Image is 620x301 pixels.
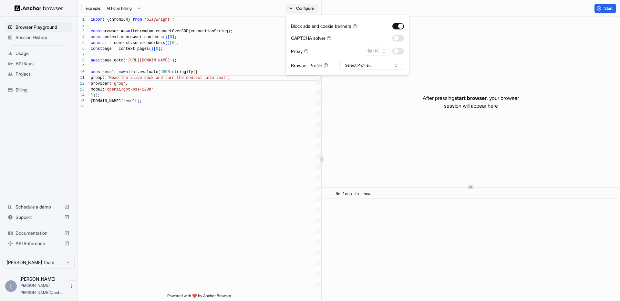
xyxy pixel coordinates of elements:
[168,35,170,39] span: [
[102,29,123,34] span: browser =
[77,58,85,63] div: 8
[112,81,126,86] span: 'groq'
[77,17,85,23] div: 1
[77,98,85,104] div: 15
[339,61,404,70] button: Select Profile...
[86,6,101,11] span: example:
[121,99,123,103] span: (
[91,87,105,92] span: model:
[5,202,72,212] div: Schedule a demo
[77,75,85,81] div: 11
[102,58,123,63] span: page.goto
[5,59,72,69] div: API Keys
[170,41,172,45] span: [
[5,212,72,222] div: Support
[19,283,63,295] span: lucas.liao@bnbchain.org
[102,41,165,45] span: ai = context.serviceWorkers
[172,35,174,39] span: ]
[91,70,102,74] span: const
[91,29,102,34] span: const
[172,58,174,63] span: )
[91,17,105,22] span: import
[286,4,317,13] button: Configure
[188,29,191,34] span: (
[336,192,371,197] span: No logs to show
[15,60,69,67] span: API Keys
[5,238,72,249] div: API Reference
[153,47,156,51] span: [
[174,41,177,45] span: ]
[160,70,170,74] span: JSON
[195,70,198,74] span: {
[594,4,616,13] button: Start
[160,47,163,51] span: ;
[454,95,487,101] span: start browser
[15,230,62,236] span: Documentation
[126,58,172,63] span: '[URL][DOMAIN_NAME]'
[77,34,85,40] div: 4
[123,29,135,34] span: await
[291,35,331,41] div: CAPTCHA solver
[151,47,153,51] span: )
[77,87,85,92] div: 13
[19,276,56,282] span: Lucas Liao
[105,87,153,92] span: 'openai/gpt-oss-120b'
[5,48,72,59] div: Usage
[91,99,121,103] span: [DOMAIN_NAME]
[126,81,128,86] span: ,
[123,99,137,103] span: result
[77,92,85,98] div: 14
[91,76,107,80] span: prompt:
[77,23,85,28] div: 2
[5,228,72,238] div: Documentation
[128,17,130,22] span: }
[170,35,172,39] span: 0
[91,47,102,51] span: const
[77,81,85,87] div: 12
[604,6,613,11] span: Start
[228,76,230,80] span: ,
[174,58,177,63] span: ;
[121,70,133,74] span: await
[93,93,95,98] span: )
[77,63,85,69] div: 9
[102,35,163,39] span: context = browser.contexts
[158,70,160,74] span: (
[109,17,128,22] span: chromium
[91,58,102,63] span: await
[15,34,69,41] span: Session History
[328,191,331,198] span: ​
[174,35,177,39] span: ;
[5,280,17,292] div: L
[144,17,172,22] span: 'playwright'
[95,93,98,98] span: )
[165,41,167,45] span: (
[291,23,357,29] div: Block ads and cookie banners
[91,41,102,45] span: const
[133,70,158,74] span: ai.evaluate
[223,76,228,80] span: t'
[15,5,63,11] img: Anchor Logo
[163,35,165,39] span: (
[423,94,519,110] p: After pressing , your browser session will appear here
[123,58,126,63] span: (
[77,52,85,58] div: 7
[77,104,85,110] div: 16
[291,62,328,69] div: Browser Profile
[228,29,230,34] span: )
[137,99,139,103] span: )
[193,70,195,74] span: (
[91,81,112,86] span: provider:
[15,50,69,57] span: Usage
[135,29,189,34] span: chromium.connectOverCDP
[5,32,72,43] div: Session History
[230,29,232,34] span: ;
[291,48,308,55] div: Proxy
[102,70,121,74] span: result =
[91,35,102,39] span: const
[167,293,231,301] span: Powered with ❤️ by Anchor Browser
[168,41,170,45] span: )
[107,17,109,22] span: {
[158,47,160,51] span: ]
[172,41,174,45] span: 0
